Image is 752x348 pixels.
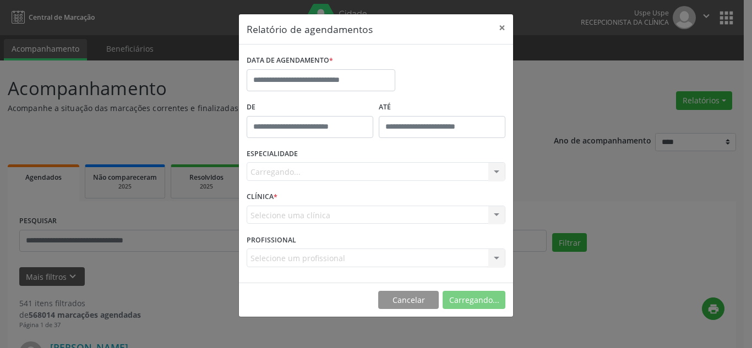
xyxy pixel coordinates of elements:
label: ESPECIALIDADE [247,146,298,163]
label: ATÉ [379,99,505,116]
h5: Relatório de agendamentos [247,22,373,36]
label: DATA DE AGENDAMENTO [247,52,333,69]
label: PROFISSIONAL [247,231,296,248]
button: Cancelar [378,291,439,310]
label: De [247,99,373,116]
button: Close [491,14,513,41]
button: Carregando... [443,291,505,310]
label: CLÍNICA [247,189,277,206]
